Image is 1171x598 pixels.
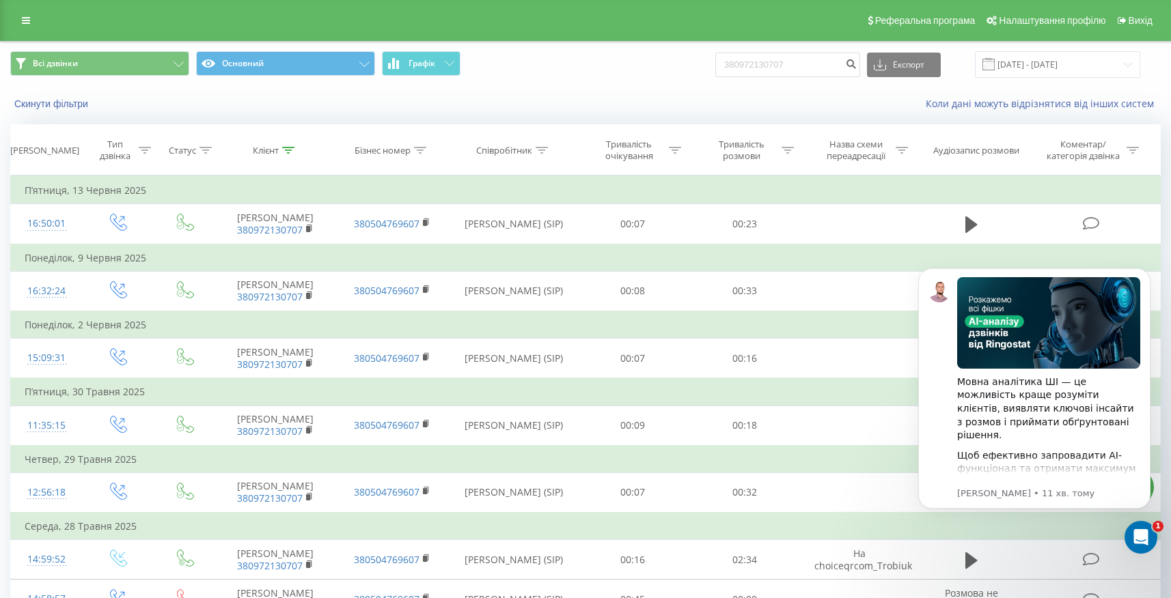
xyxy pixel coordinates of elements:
td: [PERSON_NAME] [217,204,334,244]
td: [PERSON_NAME] (SIP) [451,339,577,379]
td: 00:16 [689,339,801,379]
a: Коли дані можуть відрізнятися вiд інших систем [926,97,1161,110]
div: 14:59:52 [25,546,69,573]
div: Співробітник [476,145,532,156]
td: П’ятниця, 30 Травня 2025 [11,378,1161,405]
div: Коментар/категорія дзвінка [1043,139,1123,162]
td: [PERSON_NAME] [217,472,334,513]
a: 380504769607 [354,284,419,297]
a: 380972130707 [237,223,303,236]
td: 00:07 [577,339,689,379]
a: 380504769607 [354,217,419,230]
td: [PERSON_NAME] [217,271,334,311]
div: 16:32:24 [25,278,69,304]
input: Пошук за номером [715,53,860,77]
td: На choiceqrcom_Trobiuk [801,540,918,580]
a: 380972130707 [237,290,303,303]
td: [PERSON_NAME] (SIP) [451,472,577,513]
button: Експорт [867,53,941,77]
td: [PERSON_NAME] (SIP) [451,271,577,311]
td: [PERSON_NAME] [217,339,334,379]
a: 380972130707 [237,492,303,504]
td: П’ятниця, 13 Червня 2025 [11,177,1161,204]
div: [PERSON_NAME] [10,145,79,156]
div: Тривалість очікування [592,139,665,162]
td: 00:09 [577,405,689,446]
td: [PERSON_NAME] [217,540,334,580]
a: 380972130707 [237,559,303,572]
td: 00:33 [689,271,801,311]
a: 380504769607 [354,352,419,365]
td: [PERSON_NAME] (SIP) [451,204,577,244]
td: [PERSON_NAME] (SIP) [451,540,577,580]
a: 380972130707 [237,358,303,371]
div: Назва схеми переадресації [819,139,892,162]
span: 1 [1153,521,1163,532]
td: 00:18 [689,405,801,446]
div: Клієнт [253,145,279,156]
td: 00:07 [577,204,689,244]
span: Налаштування профілю [999,15,1105,26]
td: [PERSON_NAME] (SIP) [451,405,577,446]
td: 00:23 [689,204,801,244]
td: [PERSON_NAME] [217,405,334,446]
span: Вихід [1129,15,1153,26]
a: 380972130707 [237,425,303,438]
td: Четвер, 29 Травня 2025 [11,446,1161,473]
div: 12:56:18 [25,479,69,506]
a: 380504769607 [354,418,419,431]
button: Основний [196,51,375,76]
div: Статус [169,145,196,156]
span: Реферальна програма [875,15,976,26]
td: Понеділок, 2 Червня 2025 [11,311,1161,339]
td: 02:34 [689,540,801,580]
td: 00:32 [689,472,801,513]
td: 00:07 [577,472,689,513]
td: 00:16 [577,540,689,580]
button: Скинути фільтри [10,98,95,110]
div: 11:35:15 [25,412,69,439]
a: 380504769607 [354,553,419,566]
button: Графік [382,51,460,76]
span: Графік [409,59,435,68]
td: Середа, 28 Травня 2025 [11,513,1161,540]
div: 16:50:01 [25,210,69,237]
div: Бізнес номер [355,145,411,156]
div: 15:09:31 [25,345,69,371]
span: Всі дзвінки [33,58,78,69]
div: Аудіозапис розмови [933,145,1019,156]
iframe: Intercom live chat [1125,521,1157,554]
div: Тривалість розмови [705,139,778,162]
iframe: Intercom notifications повідомлення [898,248,1171,561]
div: Тип дзвінка [94,139,135,162]
a: 380504769607 [354,485,419,498]
button: Всі дзвінки [10,51,189,76]
td: Понеділок, 9 Червня 2025 [11,244,1161,272]
td: 00:08 [577,271,689,311]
